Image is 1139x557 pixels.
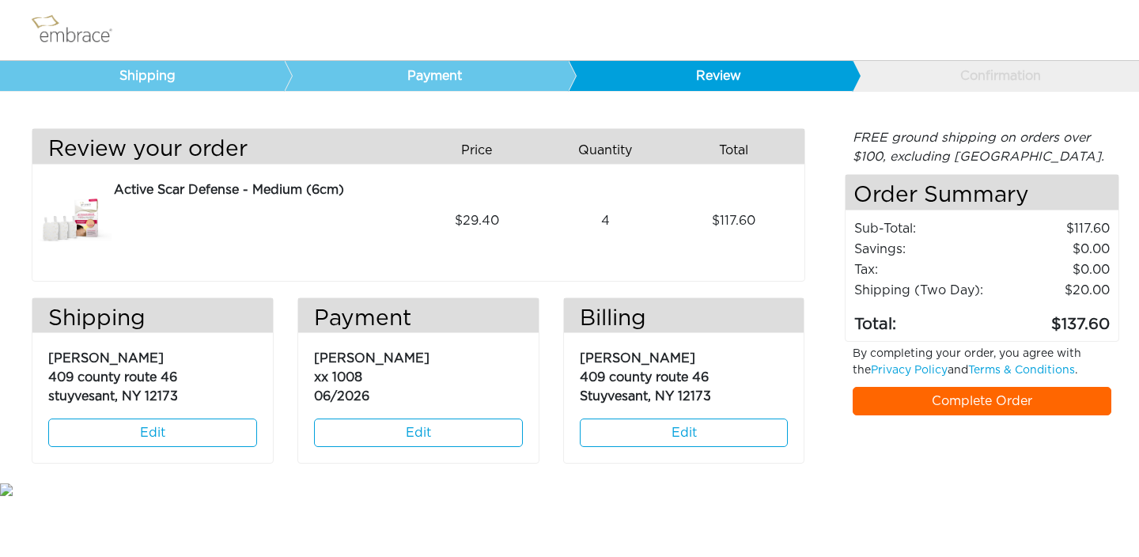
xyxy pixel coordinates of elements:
[852,61,1137,91] a: Confirmation
[845,128,1120,166] div: FREE ground shipping on orders over $100, excluding [GEOGRAPHIC_DATA].
[853,280,995,301] td: Shipping (Two Day):
[578,141,632,160] span: Quantity
[995,280,1111,301] td: $20.00
[580,341,789,406] p: [PERSON_NAME] 409 county route 46 Stuyvesant, NY 12173
[284,61,569,91] a: Payment
[841,346,1124,387] div: By completing your order, you agree with the and .
[995,260,1111,280] td: 0.00
[675,137,804,164] div: Total
[418,137,547,164] div: Price
[28,10,131,50] img: logo.png
[846,175,1119,210] h4: Order Summary
[314,390,369,403] span: 06/2026
[601,211,610,230] span: 4
[580,419,789,447] a: Edit
[853,239,995,260] td: Savings :
[995,239,1111,260] td: 0.00
[853,301,995,337] td: Total:
[995,301,1111,337] td: 137.60
[995,218,1111,239] td: 117.60
[32,180,112,261] img: 3dae449a-8dcd-11e7-960f-02e45ca4b85b.jpeg
[455,211,499,230] span: 29.40
[853,260,995,280] td: Tax:
[314,371,362,384] span: xx 1008
[871,365,948,376] a: Privacy Policy
[314,352,429,365] span: [PERSON_NAME]
[298,306,539,333] h3: Payment
[32,137,407,164] h3: Review your order
[564,306,804,333] h3: Billing
[314,419,523,447] a: Edit
[32,306,273,333] h3: Shipping
[853,387,1112,415] a: Complete Order
[712,211,755,230] span: 117.60
[48,341,257,406] p: [PERSON_NAME] 409 county route 46 stuyvesant, NY 12173
[853,218,995,239] td: Sub-Total:
[968,365,1075,376] a: Terms & Conditions
[568,61,853,91] a: Review
[48,419,257,447] a: Edit
[114,180,406,199] div: Active Scar Defense - Medium (6cm)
